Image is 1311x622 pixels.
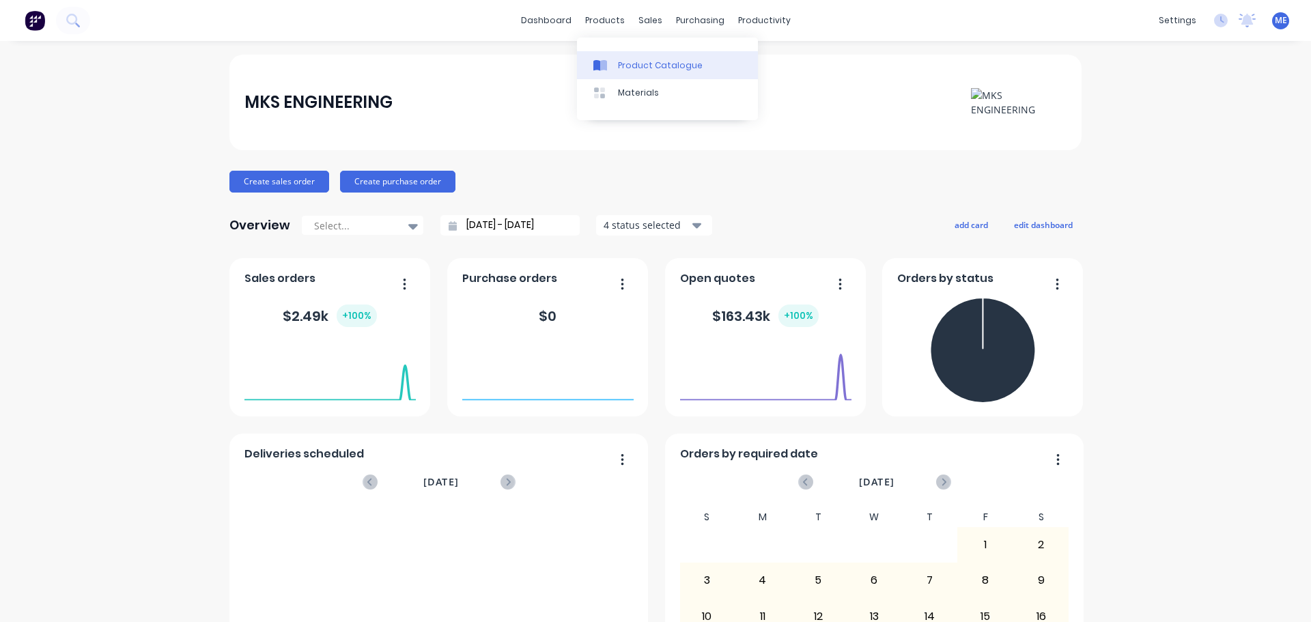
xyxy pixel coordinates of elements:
div: + 100 % [337,305,377,327]
div: MKS ENGINEERING [244,89,393,116]
div: M [735,507,791,527]
span: Open quotes [680,270,755,287]
img: Factory [25,10,45,31]
img: MKS ENGINEERING [971,88,1067,117]
span: ME [1275,14,1287,27]
div: 1 [958,528,1013,562]
div: 4 [735,563,790,597]
div: W [846,507,902,527]
div: 4 status selected [604,218,690,232]
span: [DATE] [859,475,894,490]
button: add card [946,216,997,234]
div: 2 [1014,528,1069,562]
span: Purchase orders [462,270,557,287]
a: Materials [577,79,758,107]
a: Product Catalogue [577,51,758,79]
div: $ 2.49k [283,305,377,327]
div: Product Catalogue [618,59,703,72]
span: Deliveries scheduled [244,446,364,462]
div: 7 [903,563,957,597]
button: edit dashboard [1005,216,1082,234]
div: T [902,507,958,527]
div: 3 [680,563,735,597]
div: 5 [791,563,846,597]
div: 6 [847,563,901,597]
div: products [578,10,632,31]
div: + 100 % [778,305,819,327]
span: Orders by status [897,270,993,287]
div: S [1013,507,1069,527]
div: sales [632,10,669,31]
div: $ 163.43k [712,305,819,327]
div: 8 [958,563,1013,597]
div: T [791,507,847,527]
a: dashboard [514,10,578,31]
div: F [957,507,1013,527]
div: productivity [731,10,798,31]
div: $ 0 [539,306,556,326]
div: 9 [1014,563,1069,597]
div: Materials [618,87,659,99]
span: Sales orders [244,270,315,287]
div: Overview [229,212,290,239]
button: 4 status selected [596,215,712,236]
span: [DATE] [423,475,459,490]
div: S [679,507,735,527]
div: settings [1152,10,1203,31]
div: purchasing [669,10,731,31]
button: Create sales order [229,171,329,193]
button: Create purchase order [340,171,455,193]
